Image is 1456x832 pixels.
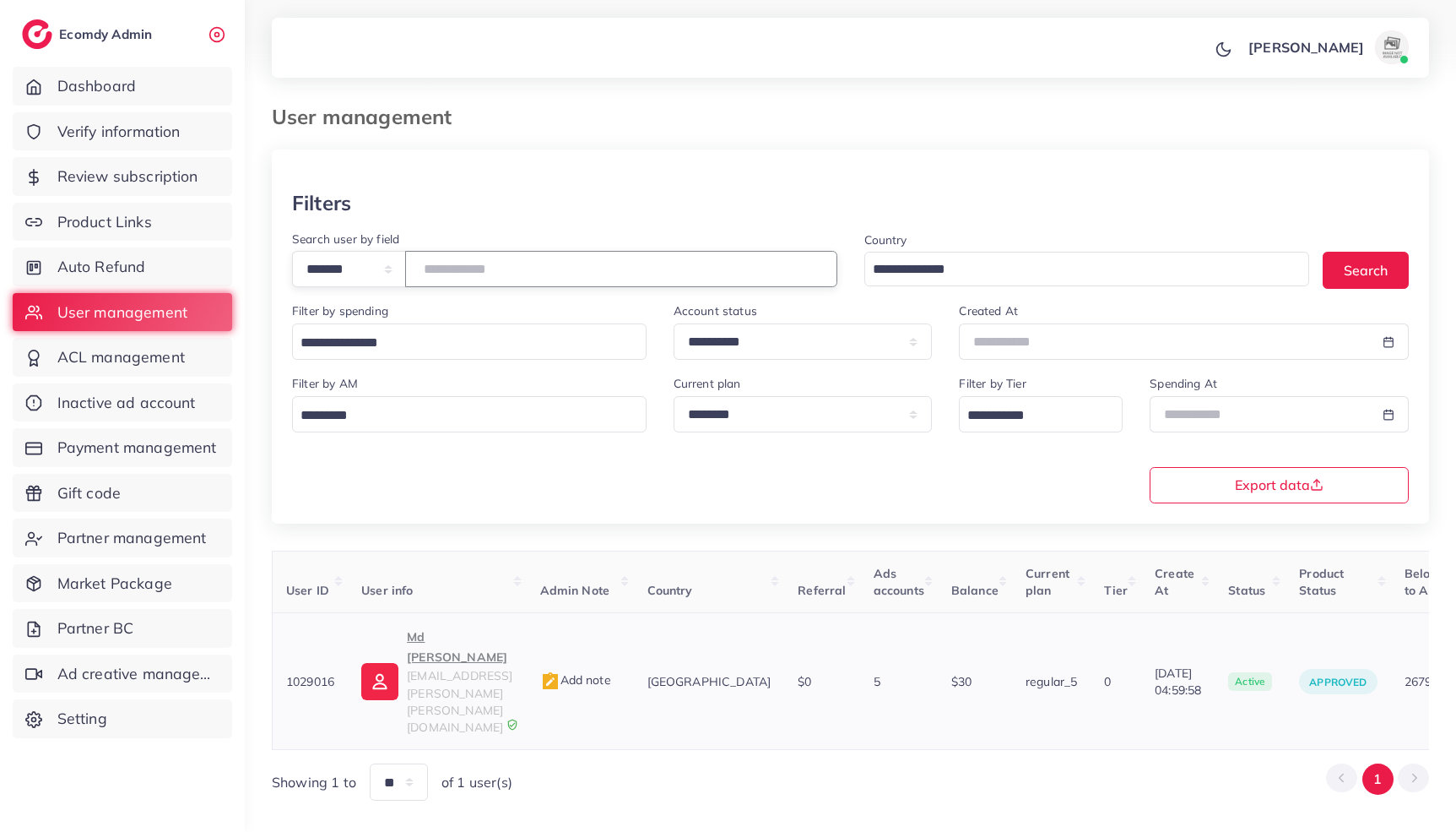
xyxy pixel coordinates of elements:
h3: Filters [292,191,351,215]
span: $30 [951,674,972,689]
span: 1029016 [286,674,334,689]
a: Verify information [13,112,232,151]
p: Md [PERSON_NAME] [407,627,512,667]
span: Payment management [57,437,217,459]
span: User management [57,302,187,324]
img: logo [22,19,52,49]
label: Country [864,231,907,248]
div: Search for option [292,396,647,432]
a: Dashboard [13,67,232,106]
span: Verify information [57,121,181,143]
input: Search for option [867,257,1288,283]
a: Market Package [13,564,232,603]
span: Ad creative management [57,663,219,685]
span: of 1 user(s) [441,773,512,792]
span: 26790 [1405,674,1439,689]
input: Search for option [295,403,625,429]
span: Partner management [57,527,207,549]
img: 9CAL8B2pu8EFxCJHYAAAAldEVYdGRhdGU6Y3JlYXRlADIwMjItMTItMDlUMDQ6NTg6MzkrMDA6MDBXSlgLAAAAJXRFWHRkYXR... [506,719,518,731]
span: Current plan [1026,566,1069,598]
img: ic-user-info.36bf1079.svg [361,663,398,700]
img: avatar [1375,30,1409,64]
a: ACL management [13,338,232,377]
a: Review subscription [13,157,232,196]
ul: Pagination [1326,764,1429,795]
button: Export data [1150,467,1409,503]
a: Auto Refund [13,247,232,286]
p: [PERSON_NAME] [1248,37,1364,57]
span: Country [647,583,693,598]
span: ACL management [57,346,185,368]
span: Referral [798,583,846,598]
span: Dashboard [57,75,136,97]
a: Partner BC [13,609,232,648]
span: Product Links [57,211,152,233]
span: regular_5 [1026,674,1077,689]
label: Filter by Tier [959,375,1026,392]
span: User info [361,583,413,598]
a: Product Links [13,203,232,242]
span: Auto Refund [57,256,146,278]
a: Md [PERSON_NAME][EMAIL_ADDRESS][PERSON_NAME][PERSON_NAME][DOMAIN_NAME] [361,627,512,736]
span: Tier [1104,583,1128,598]
span: approved [1309,676,1367,688]
span: active [1228,672,1272,691]
label: Filter by AM [292,375,358,392]
a: Partner management [13,519,232,557]
span: Balance [951,583,999,598]
span: [DATE] 04:59:58 [1155,665,1201,699]
span: Review subscription [57,166,198,188]
span: Admin Note [540,583,610,598]
h3: User management [272,105,465,129]
a: User management [13,293,232,332]
button: Search [1323,252,1409,288]
label: Filter by spending [292,302,388,319]
span: Create At [1155,566,1194,598]
label: Created At [959,302,1018,319]
span: [EMAIL_ADDRESS][PERSON_NAME][PERSON_NAME][DOMAIN_NAME] [407,668,512,735]
a: Gift code [13,474,232,513]
span: User ID [286,583,329,598]
span: Product Status [1299,566,1344,598]
div: Search for option [864,252,1310,286]
span: Showing 1 to [272,773,356,792]
label: Current plan [674,375,741,392]
span: Export data [1235,478,1323,492]
span: Setting [57,708,107,730]
span: [GEOGRAPHIC_DATA] [647,674,771,689]
img: admin_note.cdd0b510.svg [540,672,560,692]
span: Gift code [57,482,121,504]
label: Search user by field [292,231,399,247]
span: Inactive ad account [57,392,196,414]
a: Inactive ad account [13,383,232,422]
a: logoEcomdy Admin [22,19,156,49]
button: Go to page 1 [1362,764,1394,795]
a: Ad creative management [13,655,232,693]
input: Search for option [295,330,625,356]
span: 0 [1104,674,1111,689]
span: Status [1228,583,1265,598]
span: Belong to AM [1405,566,1445,598]
div: Search for option [959,396,1123,432]
h2: Ecomdy Admin [59,26,156,42]
span: Market Package [57,573,172,595]
a: Setting [13,699,232,738]
span: $0 [798,674,811,689]
span: Partner BC [57,617,134,639]
label: Account status [674,302,757,319]
span: Add note [540,672,611,688]
label: Spending At [1150,375,1217,392]
a: Payment management [13,428,232,467]
a: [PERSON_NAME]avatar [1239,30,1415,64]
span: Ads accounts [874,566,924,598]
input: Search for option [961,403,1101,429]
span: 5 [874,674,880,689]
div: Search for option [292,324,647,360]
